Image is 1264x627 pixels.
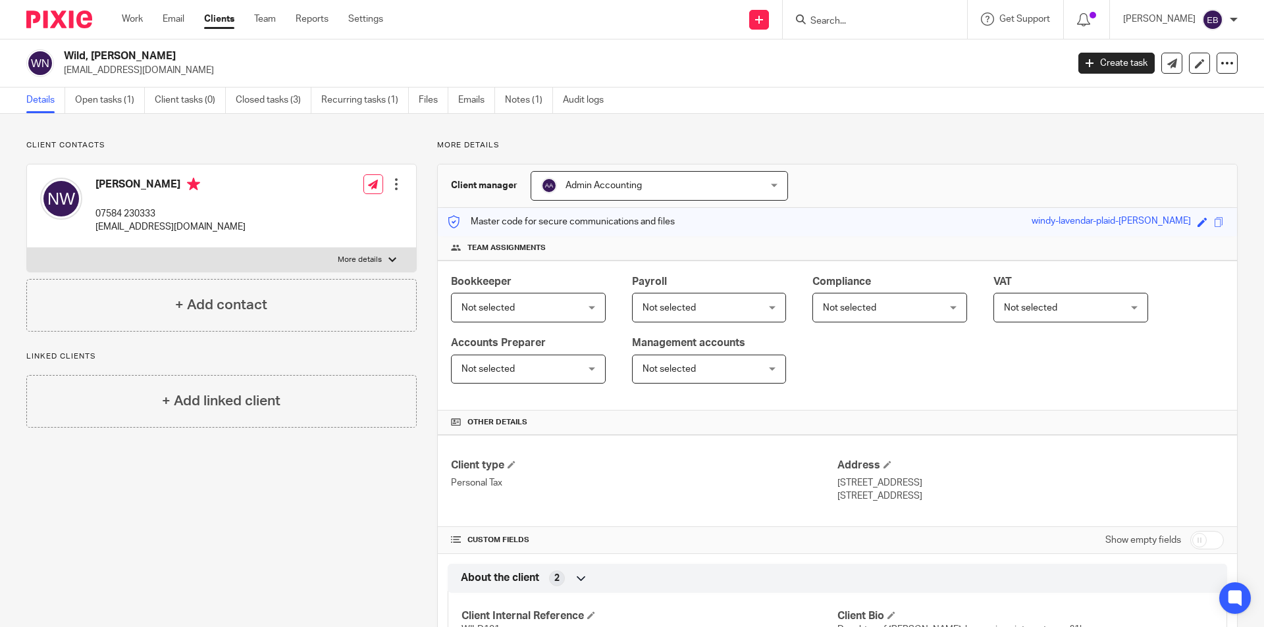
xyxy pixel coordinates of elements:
img: svg%3E [1202,9,1223,30]
p: [PERSON_NAME] [1123,13,1196,26]
span: Not selected [643,364,696,374]
span: Not selected [823,303,876,313]
img: svg%3E [26,49,54,77]
span: 2 [554,572,560,585]
h4: [PERSON_NAME] [95,178,246,194]
p: [EMAIL_ADDRESS][DOMAIN_NAME] [95,220,246,234]
p: More details [338,255,382,265]
p: Master code for secure communications and files [448,215,675,228]
a: Settings [348,13,383,26]
h4: Address [837,459,1224,472]
a: Reports [296,13,329,26]
span: Not selected [643,303,696,313]
span: Not selected [461,303,515,313]
span: Not selected [461,364,515,374]
span: Bookkeeper [451,276,512,287]
span: Accounts Preparer [451,338,546,348]
a: Notes (1) [505,88,553,113]
a: Details [26,88,65,113]
a: Emails [458,88,495,113]
h4: Client Bio [837,609,1213,623]
h4: Client type [451,459,837,472]
a: Create task [1078,53,1155,74]
img: svg%3E [541,178,557,193]
a: Email [163,13,184,26]
img: svg%3E [40,178,82,220]
img: Pixie [26,11,92,28]
a: Clients [204,13,234,26]
p: 07584 230333 [95,207,246,220]
h4: + Add contact [175,295,267,315]
p: Personal Tax [451,476,837,489]
a: Work [122,13,143,26]
span: Other details [467,417,527,428]
input: Search [809,16,928,28]
p: [STREET_ADDRESS] [837,489,1224,503]
div: windy-lavendar-plaid-[PERSON_NAME] [1032,214,1191,230]
span: Admin Accounting [566,181,642,190]
span: Payroll [632,276,667,287]
p: Client contacts [26,140,417,151]
h4: Client Internal Reference [461,609,837,623]
h3: Client manager [451,179,517,192]
a: Closed tasks (3) [236,88,311,113]
span: VAT [993,276,1012,287]
span: Management accounts [632,338,745,348]
p: More details [437,140,1238,151]
a: Team [254,13,276,26]
a: Client tasks (0) [155,88,226,113]
a: Files [419,88,448,113]
a: Open tasks (1) [75,88,145,113]
span: Not selected [1004,303,1057,313]
a: Audit logs [563,88,614,113]
span: Get Support [999,14,1050,24]
p: [STREET_ADDRESS] [837,476,1224,489]
span: Compliance [812,276,871,287]
p: Linked clients [26,351,417,362]
p: [EMAIL_ADDRESS][DOMAIN_NAME] [64,64,1059,77]
span: Team assignments [467,243,546,253]
h2: Wild, [PERSON_NAME] [64,49,860,63]
h4: + Add linked client [162,391,280,411]
a: Recurring tasks (1) [321,88,409,113]
h4: CUSTOM FIELDS [451,535,837,545]
label: Show empty fields [1105,534,1181,547]
span: About the client [461,571,539,585]
i: Primary [187,178,200,191]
